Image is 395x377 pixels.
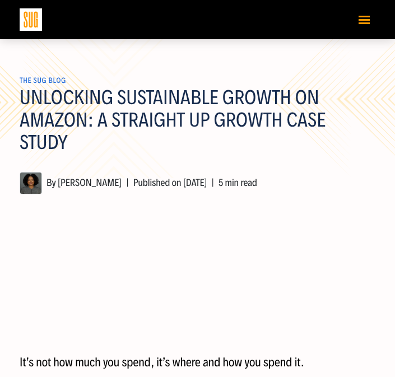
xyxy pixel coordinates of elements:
p: It’s not how much you spend, it’s where and how you spend it. [20,355,375,370]
a: The SUG Blog [20,76,66,85]
span: | [207,176,218,189]
span: By [PERSON_NAME] Published on [DATE] 5 min read [20,176,257,189]
button: Toggle navigation [353,10,375,29]
h1: Unlocking Sustainable Growth on Amazon: A Straight Up Growth Case Study [20,87,375,167]
img: Hanna Tekle [20,172,42,194]
img: Sug [20,8,42,31]
span: | [122,176,133,189]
